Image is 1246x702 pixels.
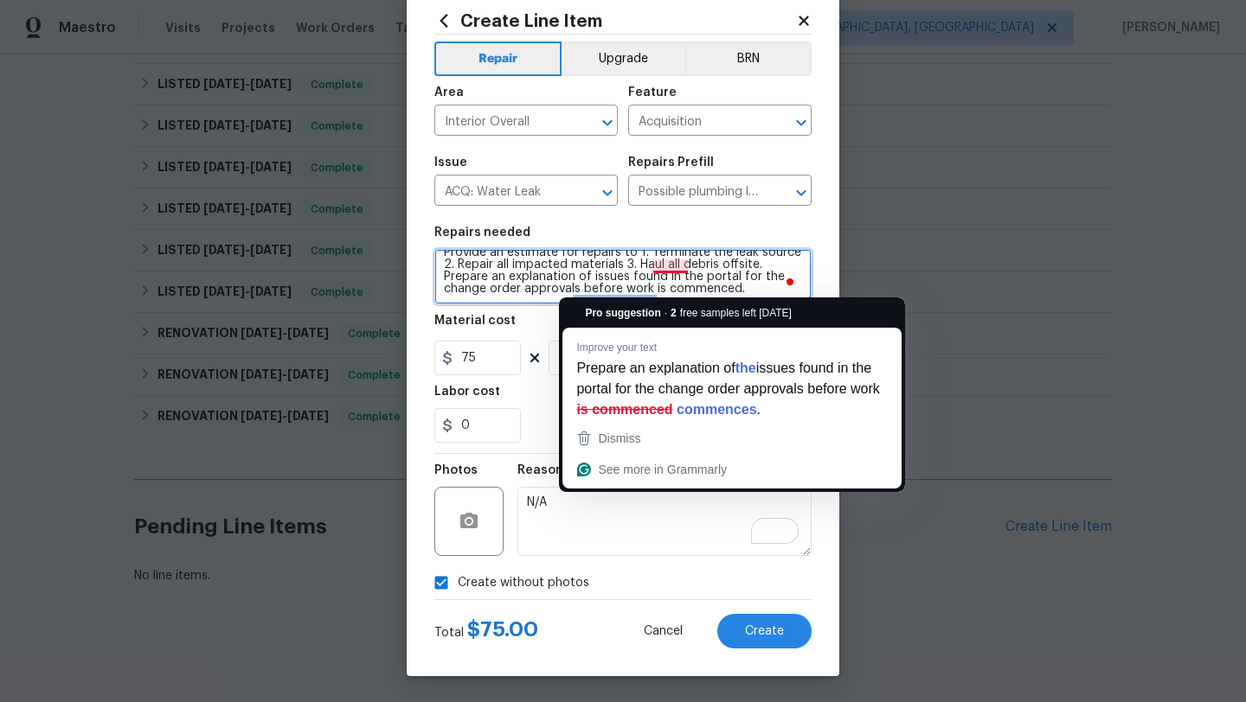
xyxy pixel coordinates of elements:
h5: Repairs needed [434,227,530,239]
button: Open [789,181,813,205]
button: Create [717,614,812,648]
textarea: To enrich screen reader interactions, please activate Accessibility in Grammarly extension settings [517,487,812,556]
span: Create [745,625,784,638]
button: Open [595,111,620,135]
h5: Reason* [517,464,568,476]
button: Cancel [616,614,710,648]
button: Open [595,181,620,205]
span: Cancel [644,625,683,638]
div: Total [434,621,538,641]
h5: Area [434,86,464,99]
h2: Create Line Item [434,11,796,30]
h5: Issue [434,156,467,169]
button: BRN [684,41,812,76]
h5: Photos [434,464,478,476]
span: Create without photos [458,574,589,592]
h5: Material cost [434,315,516,327]
button: Upgrade [562,41,685,76]
span: $ 75.00 [467,619,538,640]
h5: Labor cost [434,386,500,398]
button: Open [789,111,813,135]
textarea: To enrich screen reader interactions, please activate Accessibility in Grammarly extension settings [434,249,812,304]
h5: Repairs Prefill [628,156,714,169]
h5: Feature [628,86,677,99]
button: Repair [434,41,562,76]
